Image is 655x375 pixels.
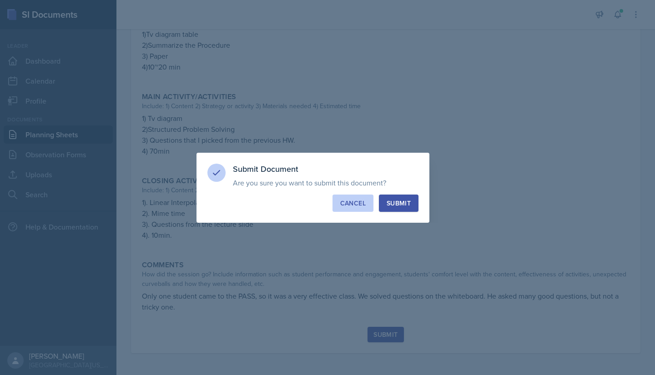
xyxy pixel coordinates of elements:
button: Cancel [333,195,373,212]
div: Cancel [340,199,366,208]
div: Submit [387,199,411,208]
h3: Submit Document [233,164,418,175]
button: Submit [379,195,418,212]
p: Are you sure you want to submit this document? [233,178,418,187]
